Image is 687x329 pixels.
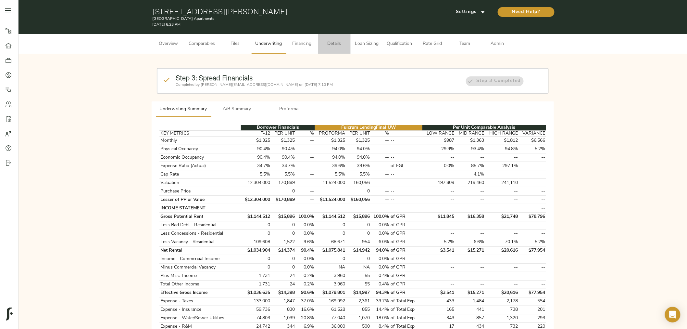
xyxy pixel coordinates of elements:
td: 14.4% [371,306,390,314]
td: 197,809 [422,179,455,187]
td: $11,845 [422,213,455,221]
th: LOW RANGE [422,131,455,137]
td: -- [519,255,546,263]
td: 241,110 [485,179,519,187]
td: -- [455,263,485,272]
td: 90.4% [241,153,271,162]
td: Gross Potential Rent [159,213,241,221]
td: 94.0% [346,153,371,162]
p: [GEOGRAPHIC_DATA] Apartments [152,16,420,22]
td: -- [519,263,546,272]
span: Settings [453,8,488,16]
td: -- [455,187,485,196]
td: $20,616 [485,289,519,297]
td: -- [485,230,519,238]
td: $77,954 [519,246,546,255]
td: 0.0% [422,162,455,170]
td: Income - Commercial Income [159,255,241,263]
td: -- [296,179,315,187]
td: -- [485,280,519,289]
td: of Total Exp [390,297,422,306]
span: Admin [485,40,510,48]
td: 0.0% [371,263,390,272]
td: $6,566 [519,137,546,145]
td: -- [422,221,455,230]
th: Fulcrum Lending Final UW [315,125,422,131]
td: -- [390,179,422,187]
td: Economic Occupancy [159,153,241,162]
td: -- [296,145,315,153]
span: Qualification [387,40,412,48]
td: of Total Exp [390,306,422,314]
td: -- [371,162,390,170]
td: 4.1% [455,170,485,179]
td: 5.2% [519,238,546,246]
td: of GPR [390,255,422,263]
td: -- [390,137,422,145]
td: 34.7% [271,162,296,170]
td: 37.0% [296,297,315,306]
td: 1,522 [271,238,296,246]
td: -- [519,230,546,238]
td: Purchase Price [159,187,241,196]
td: $1,325 [241,137,271,145]
span: Overview [156,40,181,48]
td: -- [371,179,390,187]
td: -- [519,179,546,187]
span: Proforma [267,105,311,113]
td: 0 [271,187,296,196]
td: 94.0% [315,153,346,162]
td: -- [422,153,455,162]
td: of GPR [390,230,422,238]
td: 2,178 [485,297,519,306]
td: 0.0% [296,263,315,272]
td: -- [422,196,455,204]
td: Net Rental [159,246,241,255]
td: -- [390,153,422,162]
td: 0.0% [371,230,390,238]
td: $14,997 [346,289,371,297]
td: 18.0% [371,314,390,322]
td: 5.5% [271,170,296,179]
span: Files [223,40,247,48]
td: Total Other Income [159,280,241,289]
p: [DATE] 6:23 PM [152,22,420,28]
td: 0 [271,263,296,272]
td: -- [485,272,519,280]
td: Physical Occpancy [159,145,241,153]
td: of GPR [390,280,422,289]
td: 855 [346,306,371,314]
td: 0 [271,221,296,230]
td: -- [296,137,315,145]
td: 109,608 [241,238,271,246]
td: 0 [241,230,271,238]
td: 165 [422,306,455,314]
td: -- [390,196,422,204]
td: 93.4% [455,145,485,153]
strong: Step 3: Spread Financials [176,73,253,82]
button: Need Help? [498,7,555,17]
td: 61,528 [315,306,346,314]
td: 55 [346,272,371,280]
td: -- [371,187,390,196]
td: $14,398 [271,289,296,297]
td: -- [455,230,485,238]
td: 1,847 [271,297,296,306]
td: 0 [271,230,296,238]
span: Need Help? [504,8,548,16]
td: -- [485,255,519,263]
td: 0.0% [296,230,315,238]
td: 5.5% [315,170,346,179]
span: Comparables [189,40,215,48]
td: of GPR [390,238,422,246]
td: -- [371,153,390,162]
td: 59,736 [241,306,271,314]
td: 6.0% [371,238,390,246]
td: 70.1% [485,238,519,246]
td: 24 [271,280,296,289]
td: 738 [485,306,519,314]
td: 68,671 [315,238,346,246]
td: 1,039 [271,314,296,322]
td: 85.7% [455,162,485,170]
td: 0 [315,255,346,263]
